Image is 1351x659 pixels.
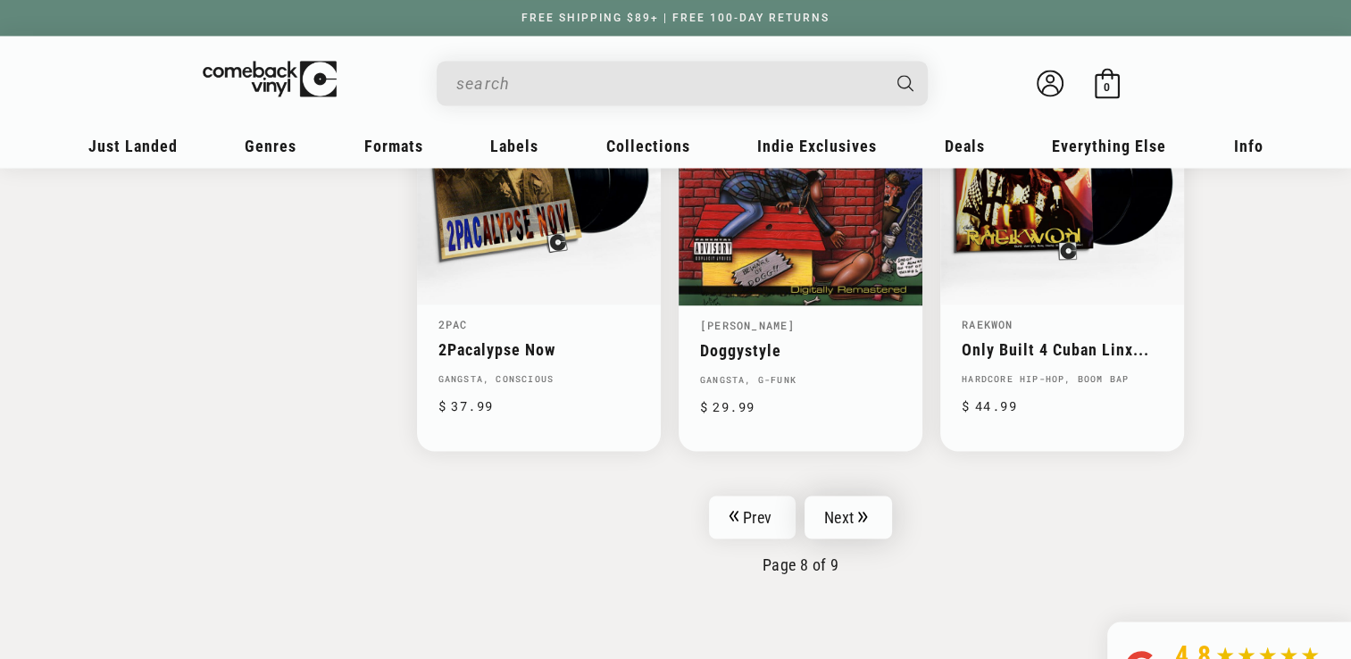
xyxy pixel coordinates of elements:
input: When autocomplete results are available use up and down arrows to review and enter to select [456,65,880,102]
a: 2Pacalypse Now [438,340,639,359]
a: FREE SHIPPING $89+ | FREE 100-DAY RETURNS [504,12,847,24]
span: Just Landed [88,137,178,155]
span: Labels [490,137,538,155]
a: Raekwon [962,317,1013,331]
span: 0 [1104,80,1110,94]
a: Prev [709,496,796,538]
nav: Pagination [417,496,1185,573]
span: Info [1234,137,1263,155]
a: Next [805,496,892,538]
span: Genres [245,137,296,155]
span: Collections [606,137,690,155]
span: Indie Exclusives [757,137,877,155]
a: 2Pac [438,317,468,331]
a: Only Built 4 Cuban Linx... [962,340,1163,359]
span: Everything Else [1052,137,1166,155]
span: Formats [364,137,423,155]
a: Doggystyle [700,341,901,360]
p: Page 8 of 9 [417,555,1185,573]
div: Search [437,61,928,105]
button: Search [881,61,930,105]
span: Deals [945,137,985,155]
a: [PERSON_NAME] [700,318,796,332]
